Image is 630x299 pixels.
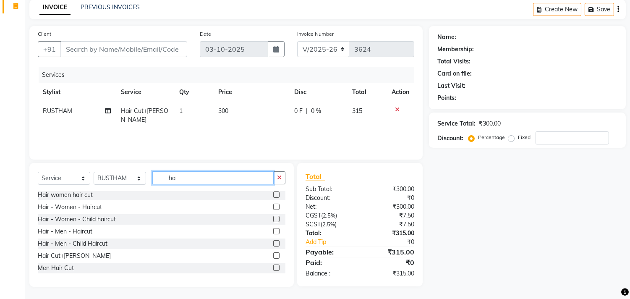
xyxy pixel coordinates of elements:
[360,211,421,220] div: ₹7.50
[213,83,289,102] th: Price
[370,238,421,247] div: ₹0
[116,83,175,102] th: Service
[38,215,116,224] div: Hair - Women - Child haircut
[360,202,421,211] div: ₹300.00
[585,3,614,16] button: Save
[360,269,421,278] div: ₹315.00
[200,30,211,38] label: Date
[360,257,421,268] div: ₹0
[437,134,463,143] div: Discount:
[38,264,74,273] div: Men Hair Cut
[299,194,360,202] div: Discount:
[218,107,228,115] span: 300
[289,83,347,102] th: Disc
[38,83,116,102] th: Stylist
[299,238,370,247] a: Add Tip
[306,172,325,181] span: Total
[479,119,501,128] div: ₹300.00
[360,229,421,238] div: ₹315.00
[174,83,213,102] th: Qty
[306,107,308,115] span: |
[311,107,321,115] span: 0 %
[294,107,303,115] span: 0 F
[360,220,421,229] div: ₹7.50
[347,83,387,102] th: Total
[43,107,72,115] span: RUSTHAM
[437,69,472,78] div: Card on file:
[299,247,360,257] div: Payable:
[299,220,360,229] div: ( )
[387,83,414,102] th: Action
[299,269,360,278] div: Balance :
[38,191,93,199] div: Hair women hair cut
[38,252,111,260] div: Hair Cut+[PERSON_NAME]
[81,3,140,11] a: PREVIOUS INVOICES
[360,247,421,257] div: ₹315.00
[179,107,183,115] span: 1
[322,221,335,228] span: 2.5%
[323,212,335,219] span: 2.5%
[437,45,474,54] div: Membership:
[152,171,274,184] input: Search or Scan
[437,33,456,42] div: Name:
[533,3,581,16] button: Create New
[121,107,168,123] span: Hair Cut+[PERSON_NAME]
[38,203,102,212] div: Hair - Women - Haircut
[38,41,61,57] button: +91
[299,202,360,211] div: Net:
[352,107,362,115] span: 315
[437,57,471,66] div: Total Visits:
[38,239,107,248] div: Hair - Men - Child Haircut
[299,211,360,220] div: ( )
[38,227,92,236] div: Hair - Men - Haircut
[38,30,51,38] label: Client
[39,67,421,83] div: Services
[299,257,360,268] div: Paid:
[518,134,531,141] label: Fixed
[360,185,421,194] div: ₹300.00
[437,81,465,90] div: Last Visit:
[306,220,321,228] span: SGST
[360,194,421,202] div: ₹0
[297,30,334,38] label: Invoice Number
[437,94,456,102] div: Points:
[299,185,360,194] div: Sub Total:
[306,212,321,219] span: CGST
[299,229,360,238] div: Total:
[478,134,505,141] label: Percentage
[60,41,187,57] input: Search by Name/Mobile/Email/Code
[437,119,476,128] div: Service Total:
